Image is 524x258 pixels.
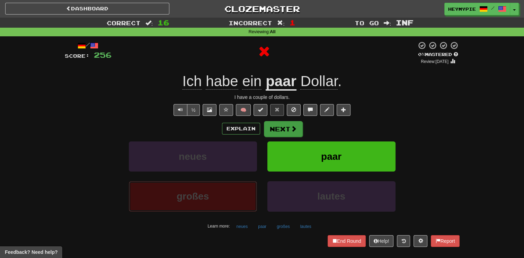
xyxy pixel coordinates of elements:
[287,104,301,116] button: Ignore sentence (alt+i)
[417,52,460,58] div: Mastered
[203,104,216,116] button: Show image (alt+x)
[107,19,141,26] span: Correct
[444,3,510,15] a: HeyMyPie /
[448,6,476,12] span: HeyMyPie
[337,104,350,116] button: Add to collection (alt+a)
[65,53,90,59] span: Score:
[158,18,169,27] span: 16
[397,235,410,247] button: Round history (alt+y)
[129,141,257,172] button: neues
[303,104,317,116] button: Discuss sentence (alt+u)
[431,235,459,247] button: Report
[187,104,200,116] button: ½
[317,191,345,202] span: lautes
[174,104,187,116] button: Play sentence audio (ctl+space)
[421,59,448,64] small: Review: [DATE]
[266,73,296,91] u: paar
[65,94,460,101] div: I have a couple of dollars.
[296,221,315,232] button: lautes
[183,73,202,90] span: Ich
[273,221,293,232] button: großes
[94,50,112,59] span: 256
[270,29,275,34] strong: All
[236,104,251,116] button: 🧠
[396,18,414,27] span: Inf
[296,73,342,90] span: .
[321,151,341,162] span: paar
[177,191,209,202] span: großes
[179,151,207,162] span: neues
[254,221,270,232] button: paar
[207,224,230,229] small: Learn more:
[384,20,391,26] span: :
[418,52,425,57] span: 0 %
[129,181,257,211] button: großes
[180,3,344,15] a: Clozemaster
[369,235,394,247] button: Help!
[145,20,153,26] span: :
[328,235,366,247] button: End Round
[264,121,303,137] button: Next
[229,19,272,26] span: Incorrect
[233,221,252,232] button: neues
[206,73,238,90] span: habe
[5,3,169,15] a: Dashboard
[242,73,261,90] span: ein
[65,41,112,50] div: /
[219,104,233,116] button: Favorite sentence (alt+f)
[491,6,495,10] span: /
[172,104,200,116] div: Text-to-speech controls
[5,249,57,256] span: Open feedback widget
[355,19,379,26] span: To go
[270,104,284,116] button: Reset to 0% Mastered (alt+r)
[290,18,295,27] span: 1
[254,104,267,116] button: Set this sentence to 100% Mastered (alt+m)
[320,104,334,116] button: Edit sentence (alt+d)
[267,181,396,211] button: lautes
[267,141,396,172] button: paar
[277,20,285,26] span: :
[222,123,260,135] button: Explain
[300,73,337,90] span: Dollar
